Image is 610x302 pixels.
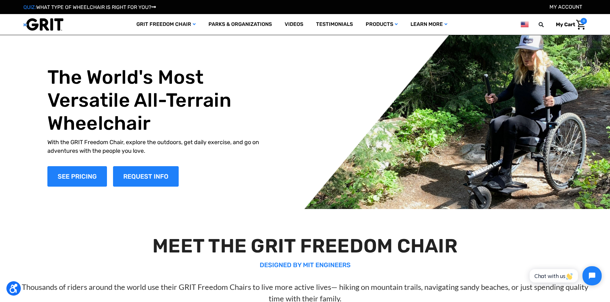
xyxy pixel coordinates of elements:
[23,4,156,10] a: QUIZ:WHAT TYPE OF WHEELCHAIR IS RIGHT FOR YOU?
[576,20,585,30] img: Cart
[23,4,36,10] span: QUIZ:
[47,66,273,135] h1: The World's Most Versatile All-Terrain Wheelchair
[404,14,454,35] a: Learn More
[549,4,582,10] a: Account
[541,18,551,31] input: Search
[310,14,359,35] a: Testimonials
[130,14,202,35] a: GRIT Freedom Chair
[556,21,575,27] span: My Cart
[359,14,404,35] a: Products
[523,261,607,291] iframe: Tidio Chat
[551,18,587,31] a: Cart with 0 items
[278,14,310,35] a: Videos
[202,14,278,35] a: Parks & Organizations
[107,26,142,32] span: Phone Number
[521,20,528,28] img: us.png
[15,235,595,258] h2: MEET THE GRIT FREEDOM CHAIR
[47,166,107,187] a: Shop Now
[23,18,63,31] img: GRIT All-Terrain Wheelchair and Mobility Equipment
[47,138,273,155] p: With the GRIT Freedom Chair, explore the outdoors, get daily exercise, and go on adventures with ...
[15,260,595,270] p: DESIGNED BY MIT ENGINEERS
[113,166,179,187] a: Slide number 1, Request Information
[581,18,587,24] span: 0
